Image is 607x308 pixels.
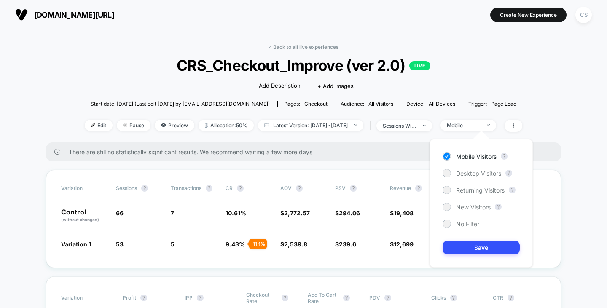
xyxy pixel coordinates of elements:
[368,120,376,132] span: |
[335,209,360,217] span: $
[390,209,414,217] span: $
[61,241,91,248] span: Variation 1
[450,295,457,301] button: ?
[185,295,193,301] span: IPP
[447,122,481,129] div: Mobile
[85,120,113,131] span: Edit
[253,82,301,90] span: + Add Description
[394,241,414,248] span: 12,699
[350,185,357,192] button: ?
[456,204,491,211] span: New Visitors
[282,295,288,301] button: ?
[13,8,117,21] button: [DOMAIN_NAME][URL]
[140,295,147,301] button: ?
[226,185,233,191] span: CR
[116,185,137,191] span: Sessions
[354,124,357,126] img: end
[197,295,204,301] button: ?
[249,239,267,249] div: - 11.1 %
[116,209,124,217] span: 66
[341,101,393,107] div: Audience:
[61,292,107,304] span: Variation
[15,8,28,21] img: Visually logo
[296,185,303,192] button: ?
[384,295,391,301] button: ?
[117,120,150,131] span: Pause
[304,101,328,107] span: checkout
[394,209,414,217] span: 19,408
[456,187,505,194] span: Returning Visitors
[339,241,356,248] span: 239.6
[123,295,136,301] span: Profit
[368,101,393,107] span: All Visitors
[409,61,430,70] p: LIVE
[171,241,175,248] span: 5
[123,123,127,127] img: end
[34,11,114,19] span: [DOMAIN_NAME][URL]
[423,125,426,126] img: end
[369,295,380,301] span: PDV
[206,185,212,192] button: ?
[431,295,446,301] span: Clicks
[468,101,516,107] div: Trigger:
[61,209,107,223] p: Control
[141,185,148,192] button: ?
[269,44,338,50] a: < Back to all live experiences
[226,241,245,248] span: 9.43 %
[107,56,500,74] span: CRS_Checkout_Improve (ver 2.0)
[284,101,328,107] div: Pages:
[280,209,310,217] span: $
[246,292,277,304] span: Checkout Rate
[237,185,244,192] button: ?
[501,153,508,160] button: ?
[91,101,270,107] span: Start date: [DATE] (Last edit [DATE] by [EMAIL_ADDRESS][DOMAIN_NAME])
[116,241,124,248] span: 53
[155,120,194,131] span: Preview
[456,170,501,177] span: Desktop Visitors
[61,217,99,222] span: (without changes)
[456,153,497,160] span: Mobile Visitors
[415,185,422,192] button: ?
[284,241,307,248] span: 2,539.8
[400,101,462,107] span: Device:
[280,241,307,248] span: $
[335,241,356,248] span: $
[508,295,514,301] button: ?
[226,209,246,217] span: 10.61 %
[61,185,107,192] span: Variation
[205,123,208,128] img: rebalance
[171,185,201,191] span: Transactions
[383,123,416,129] div: sessions with impression
[443,241,520,254] button: Save
[335,185,346,191] span: PSV
[171,209,174,217] span: 7
[493,295,503,301] span: CTR
[258,120,363,131] span: Latest Version: [DATE] - [DATE]
[505,170,512,177] button: ?
[429,101,455,107] span: all devices
[284,209,310,217] span: 2,772.57
[575,7,592,23] div: CS
[317,83,354,89] span: + Add Images
[390,241,414,248] span: $
[456,220,479,228] span: No Filter
[343,295,350,301] button: ?
[573,6,594,24] button: CS
[495,204,502,210] button: ?
[509,187,516,193] button: ?
[280,185,292,191] span: AOV
[339,209,360,217] span: 294.06
[487,124,490,126] img: end
[264,123,269,127] img: calendar
[199,120,254,131] span: Allocation: 50%
[308,292,339,304] span: Add To Cart Rate
[69,148,544,155] span: There are still no statistically significant results. We recommend waiting a few more days
[390,185,411,191] span: Revenue
[490,8,567,22] button: Create New Experience
[491,101,516,107] span: Page Load
[91,123,95,127] img: edit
